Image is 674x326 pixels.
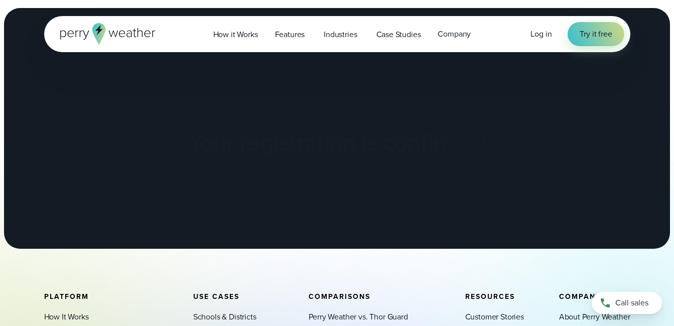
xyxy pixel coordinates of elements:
[559,311,630,323] a: About Perry Weather
[193,291,239,302] span: Use Cases
[592,292,662,314] a: Call sales
[465,311,524,323] a: Customer Stories
[275,29,305,41] span: Features
[530,28,552,40] a: Log in
[44,311,89,323] a: How It Works
[44,291,89,302] span: Platform
[324,29,357,41] span: Industries
[568,22,624,46] a: Try it free
[376,29,421,41] span: Case Studies
[615,297,648,309] span: Call sales
[559,291,601,302] span: Company
[368,24,430,45] a: Case Studies
[309,291,370,302] span: Comparisons
[213,29,258,41] span: How it Works
[580,28,612,40] span: Try it free
[193,311,256,323] a: Schools & Districts
[309,311,408,323] a: Perry Weather vs. Thor Guard
[205,24,266,45] a: How it Works
[465,291,515,302] span: Resources
[438,28,471,40] span: Company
